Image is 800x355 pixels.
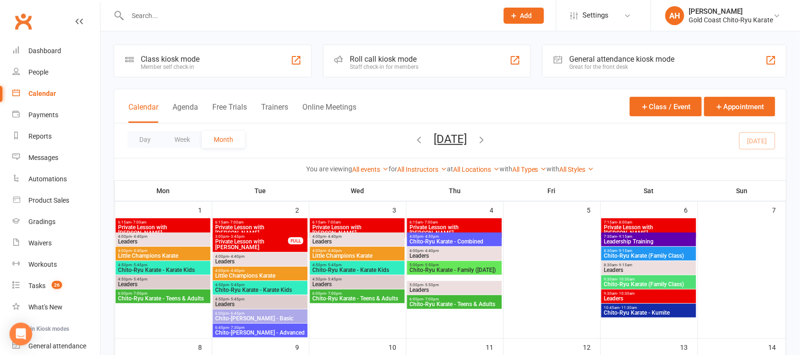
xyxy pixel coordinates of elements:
span: 4:00pm [312,249,403,253]
div: Calendar [28,90,56,97]
span: 6:15am [118,220,209,224]
th: Tue [212,181,309,201]
span: - 5:45pm [132,277,147,281]
span: 4:50pm [312,263,403,267]
div: 13 [681,339,698,355]
span: Private Lesson with [PERSON_NAME] [118,224,209,236]
button: Online Meetings [302,103,356,123]
button: Trainers [261,103,288,123]
div: Member self check-in [141,64,200,70]
div: Product Sales [28,196,69,204]
div: Tasks [28,282,45,290]
strong: with [500,165,512,173]
span: 4:00pm [118,249,209,253]
span: - 4:40pm [229,269,245,273]
span: - 5:50pm [423,283,439,287]
span: Leaders [215,259,306,264]
span: 3:00pm [215,234,289,239]
span: 6:15am [215,220,306,224]
div: 2 [296,202,309,217]
div: Waivers [28,239,52,247]
a: Tasks 26 [12,275,100,297]
span: Chito-Ryu Karate - Combined [409,239,500,244]
div: 8 [199,339,212,355]
div: Staff check-in for members [350,64,419,70]
span: Chito-Ryu Karate (Family Class) [603,253,694,259]
span: 4:00pm [409,234,500,239]
button: Free Trials [212,103,247,123]
span: 6:00pm [409,297,500,301]
button: Class / Event [630,97,702,116]
span: 8:30am [603,263,694,267]
div: What's New [28,303,63,311]
a: Messages [12,147,100,168]
div: Gradings [28,218,55,225]
div: Workouts [28,261,57,268]
div: General attendance kiosk mode [569,55,674,64]
span: 4:50pm [118,263,209,267]
span: - 4:40pm [326,249,342,253]
span: Leaders [603,296,694,301]
a: All Types [512,166,547,173]
span: 4:00pm [215,269,306,273]
div: 11 [486,339,503,355]
span: 6:15am [312,220,403,224]
th: Sun [698,181,786,201]
span: - 7:00am [326,220,341,224]
div: 9 [296,339,309,355]
span: - 7:00am [131,220,146,224]
div: Messages [28,154,58,161]
div: Open Intercom Messenger [9,323,32,346]
div: 3 [393,202,406,217]
div: General attendance [28,342,86,350]
span: 4:50pm [312,277,403,281]
span: Leaders [312,281,403,287]
span: Private Lesson with [PERSON_NAME] [603,224,694,236]
span: - 10:30am [617,291,635,296]
span: - 4:40pm [132,249,147,253]
span: Settings [583,5,609,26]
span: Leaders [118,239,209,244]
span: 9:30am [603,277,694,281]
span: 9:30am [603,291,694,296]
span: - 8:00am [617,220,632,224]
span: Chito-Ryu Karate - Karate Kids [118,267,209,273]
span: Private Lesson with [PERSON_NAME] [215,224,306,236]
a: Gradings [12,211,100,233]
div: 5 [587,202,600,217]
span: Add [520,12,532,19]
th: Wed [309,181,406,201]
a: All Locations [453,166,500,173]
span: Private Lesson with [PERSON_NAME] [409,224,500,236]
span: Chito-Ryu Karate - Family ([DATE]) [409,267,500,273]
span: 6:00pm [118,291,209,296]
button: Agenda [173,103,198,123]
strong: at [447,165,453,173]
div: [PERSON_NAME] [689,7,773,16]
span: - 4:40pm [132,234,147,239]
a: All events [352,166,389,173]
button: Calendar [128,103,158,123]
button: Appointment [704,97,775,116]
button: Month [202,131,245,148]
a: All Styles [560,166,594,173]
a: Waivers [12,233,100,254]
div: FULL [288,237,303,244]
a: People [12,62,100,83]
button: Day [127,131,163,148]
span: - 9:15am [617,249,632,253]
a: Workouts [12,254,100,275]
button: Add [504,8,544,24]
a: Clubworx [11,9,35,33]
span: Leaders [215,301,306,307]
span: Chito-Ryu Karate - Karate Kids [312,267,403,273]
a: Reports [12,126,100,147]
div: 10 [389,339,406,355]
span: 6:45pm [215,326,306,330]
span: 4:00pm [215,254,306,259]
span: 6:00pm [215,311,306,316]
a: All Instructors [397,166,447,173]
strong: with [547,165,560,173]
span: 5:00pm [409,283,500,287]
span: 26 [52,281,62,289]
